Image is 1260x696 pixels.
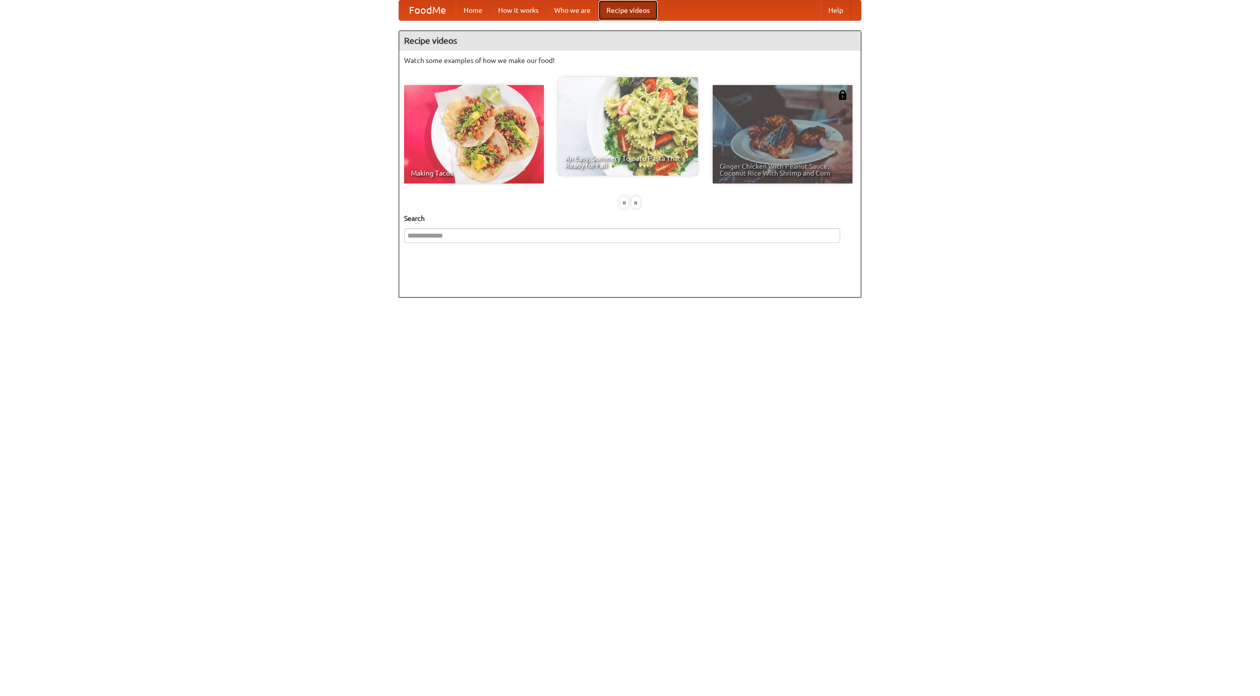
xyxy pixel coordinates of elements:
div: « [620,196,629,209]
div: » [631,196,640,209]
img: 483408.png [838,90,848,100]
a: Recipe videos [598,0,658,20]
a: How it works [490,0,546,20]
a: Who we are [546,0,598,20]
span: An Easy, Summery Tomato Pasta That's Ready for Fall [565,155,691,169]
a: FoodMe [399,0,456,20]
a: Home [456,0,490,20]
a: An Easy, Summery Tomato Pasta That's Ready for Fall [558,77,698,176]
h5: Search [404,213,856,223]
a: Making Tacos [404,85,544,183]
span: Making Tacos [411,170,537,177]
p: Watch some examples of how we make our food! [404,56,856,65]
a: Help [820,0,851,20]
h4: Recipe videos [399,31,861,51]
